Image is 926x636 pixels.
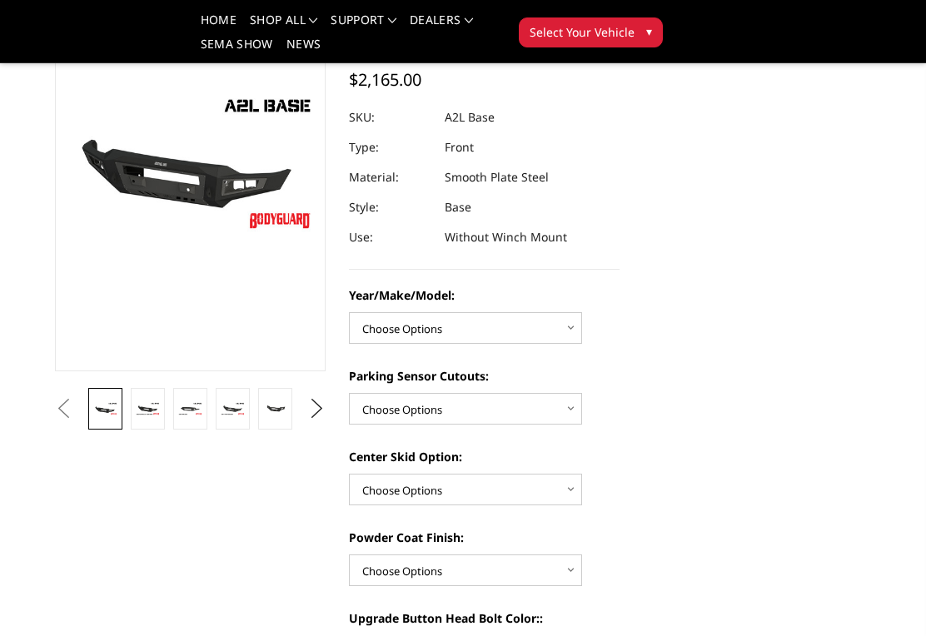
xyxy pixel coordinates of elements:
img: A2L Series - Base Front Bumper (Non Winch) [136,402,160,415]
button: Previous [51,396,76,421]
span: $2,165.00 [349,68,421,91]
dd: Front [445,132,474,162]
label: Parking Sensor Cutouts: [349,367,620,385]
dd: Base [445,192,471,222]
a: News [286,38,321,62]
dt: Material: [349,162,432,192]
iframe: Chat Widget [843,556,926,636]
a: Dealers [410,14,473,38]
dt: Type: [349,132,432,162]
dt: Use: [349,222,432,252]
dd: Smooth Plate Steel [445,162,549,192]
img: A2L Series - Base Front Bumper (Non Winch) [221,402,245,415]
a: Home [201,14,236,38]
button: Next [305,396,330,421]
dt: SKU: [349,102,432,132]
label: Year/Make/Model: [349,286,620,304]
a: Support [331,14,396,38]
img: A2L Series - Base Front Bumper (Non Winch) [178,402,202,415]
span: Select Your Vehicle [530,23,635,41]
dd: A2L Base [445,102,495,132]
img: A2L Series - Base Front Bumper (Non Winch) [263,403,287,415]
button: Select Your Vehicle [519,17,663,47]
a: shop all [250,14,317,38]
label: Center Skid Option: [349,448,620,465]
label: Powder Coat Finish: [349,529,620,546]
span: ▾ [646,22,652,40]
dt: Style: [349,192,432,222]
dd: Without Winch Mount [445,222,567,252]
label: Upgrade Button Head Bolt Color:: [349,609,620,627]
a: SEMA Show [201,38,273,62]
